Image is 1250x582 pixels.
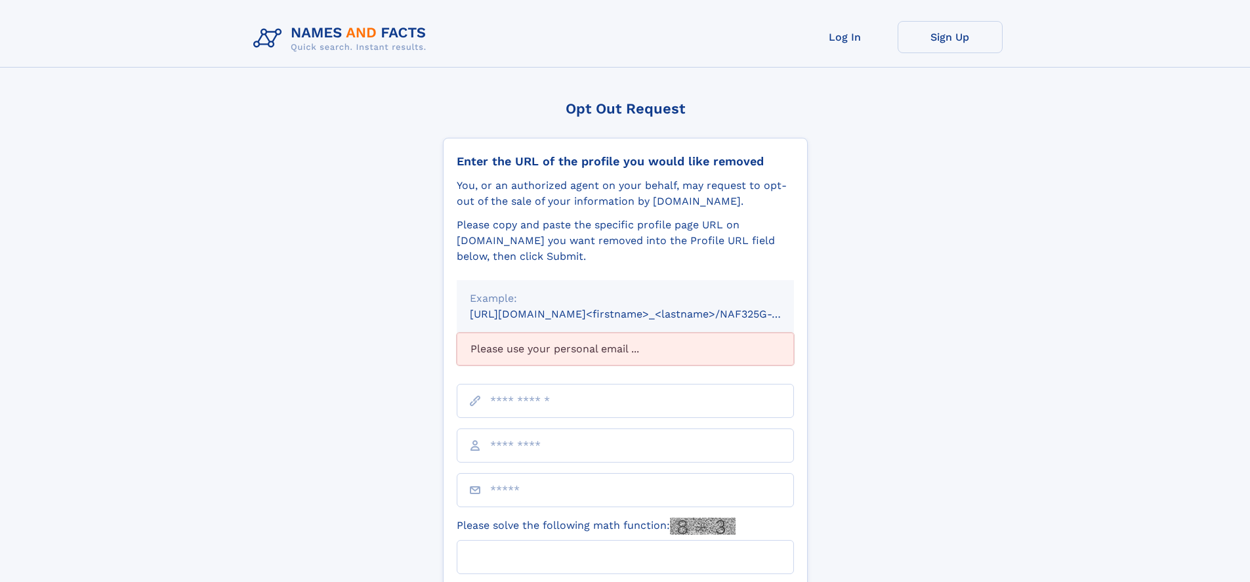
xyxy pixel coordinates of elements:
label: Please solve the following math function: [457,518,736,535]
div: Example: [470,291,781,306]
a: Log In [793,21,898,53]
div: Please use your personal email ... [457,333,794,365]
div: Opt Out Request [443,100,808,117]
a: Sign Up [898,21,1003,53]
div: Please copy and paste the specific profile page URL on [DOMAIN_NAME] you want removed into the Pr... [457,217,794,264]
img: Logo Names and Facts [248,21,437,56]
div: You, or an authorized agent on your behalf, may request to opt-out of the sale of your informatio... [457,178,794,209]
small: [URL][DOMAIN_NAME]<firstname>_<lastname>/NAF325G-xxxxxxxx [470,308,819,320]
div: Enter the URL of the profile you would like removed [457,154,794,169]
